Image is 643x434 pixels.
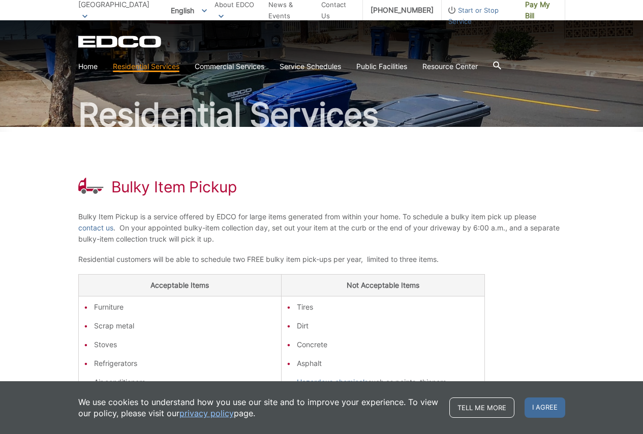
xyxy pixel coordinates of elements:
[449,397,514,418] a: Tell me more
[297,320,479,331] li: Dirt
[297,377,368,388] a: Hazardous chemicals
[78,211,565,245] p: Bulky Item Pickup is a service offered by EDCO for large items generated from within your home. T...
[347,281,419,289] strong: Not Acceptable Items
[422,61,478,72] a: Resource Center
[280,61,341,72] a: Service Schedules
[150,281,209,289] strong: Acceptable Items
[297,302,479,313] li: Tires
[78,396,439,419] p: We use cookies to understand how you use our site and to improve your experience. To view our pol...
[163,2,215,19] span: English
[356,61,407,72] a: Public Facilities
[94,302,277,313] li: Furniture
[78,61,98,72] a: Home
[94,358,277,369] li: Refrigerators
[94,320,277,331] li: Scrap metal
[113,61,179,72] a: Residential Services
[297,377,479,410] li: such as paints, thinners, solvents, pesticides, and liquid wastes will not be accepted.
[94,377,277,388] li: Air conditioners
[94,339,277,350] li: Stoves
[78,36,163,48] a: EDCD logo. Return to the homepage.
[78,98,565,131] h2: Residential Services
[111,178,237,196] h1: Bulky Item Pickup
[78,254,565,265] p: Residential customers will be able to schedule two FREE bulky item pick-ups per year, limited to ...
[195,61,264,72] a: Commercial Services
[179,408,234,419] a: privacy policy
[297,339,479,350] li: Concrete
[78,222,113,233] a: contact us
[297,358,479,369] li: Asphalt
